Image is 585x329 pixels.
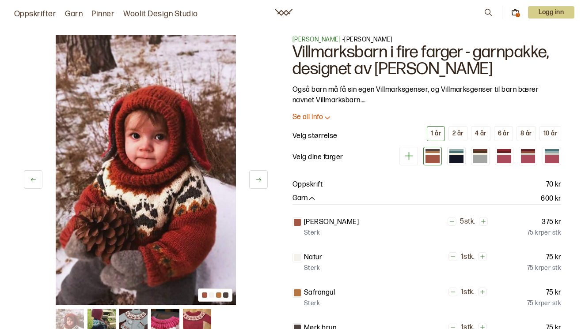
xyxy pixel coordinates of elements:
p: 1 stk. [461,253,475,262]
button: 10 år [539,126,561,141]
div: 2 år [452,130,463,138]
button: Garn [292,194,316,203]
a: [PERSON_NAME] [292,36,341,43]
p: 75 kr [546,252,561,263]
p: Safrangul [304,288,335,298]
div: 6 år [498,130,509,138]
p: - [PERSON_NAME] [292,35,561,44]
div: 8 år [520,130,532,138]
p: 375 kr [542,217,561,228]
div: Elida (utsolgt) [519,147,537,165]
p: 75 kr per stk [527,299,561,308]
p: Sterk [304,228,320,237]
p: [PERSON_NAME] [304,217,359,228]
div: 10 år [543,130,557,138]
p: Se all info [292,113,323,122]
button: 8 år [517,126,536,141]
p: Logg inn [528,6,574,19]
div: 4 år [475,130,486,138]
p: Natur [304,252,322,263]
button: User dropdown [528,6,574,19]
div: 1 år [431,130,441,138]
a: Oppskrifter [14,8,56,20]
button: 4 år [471,126,490,141]
button: 1 år [427,126,445,141]
h1: Villmarksbarn i fire farger - garnpakke, designet av [PERSON_NAME] [292,44,561,78]
div: Rosa og Rød (utsolgt) [495,147,513,165]
p: 75 kr per stk [527,228,561,237]
div: Indigoblå og petrol (utsolgt) [447,147,466,165]
div: Grå og kobber [471,147,490,165]
a: Garn [65,8,83,20]
a: Pinner [91,8,114,20]
p: Velg størrelse [292,131,338,142]
div: 1 [516,13,520,17]
img: Bilde av oppskrift [56,35,236,305]
div: Brent oransje sterk [423,147,442,165]
p: Sterk [304,299,320,308]
p: 1 stk. [461,288,475,297]
button: Se all info [292,113,561,122]
p: Oppskrift [292,179,323,190]
p: Også barn må få sin egen Villmarksgenser, og Villmarksgenser til barn bærer navnet Villmarksbarn. [292,85,561,106]
p: Velg dine farger [292,152,343,163]
div: Elly (utsolgt) [543,147,561,165]
p: Sterk [304,264,320,273]
button: 1 [511,8,519,16]
p: 75 kr per stk [527,264,561,273]
a: Woolit Design Studio [123,8,198,20]
button: 2 år [448,126,467,141]
p: 5 stk. [460,217,475,227]
p: 70 kr [546,179,561,190]
p: 600 kr [541,194,561,204]
a: Woolit [275,9,292,16]
button: 6 år [494,126,513,141]
p: 75 kr [546,288,561,298]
